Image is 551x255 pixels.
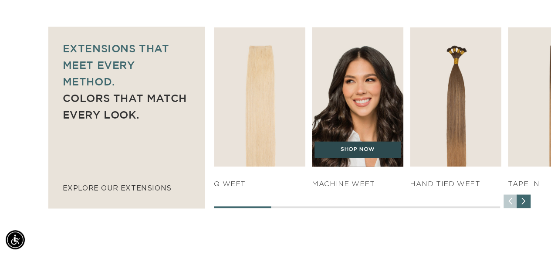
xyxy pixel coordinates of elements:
[517,194,531,208] div: Next slide
[214,180,305,189] h4: q weft
[63,57,191,90] p: meet every method.
[410,180,501,189] h4: HAND TIED WEFT
[63,90,191,123] p: Colors that match every look.
[6,230,25,249] div: Accessibility Menu
[63,40,191,57] p: Extensions that
[63,182,191,195] p: explore our extensions
[214,27,305,188] div: 1 / 7
[507,213,551,255] iframe: Chat Widget
[314,141,401,158] a: SHOP NOW
[312,27,403,188] div: 2 / 7
[312,180,403,189] h4: Machine Weft
[410,27,501,188] div: 3 / 7
[310,24,406,170] img: Machine Weft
